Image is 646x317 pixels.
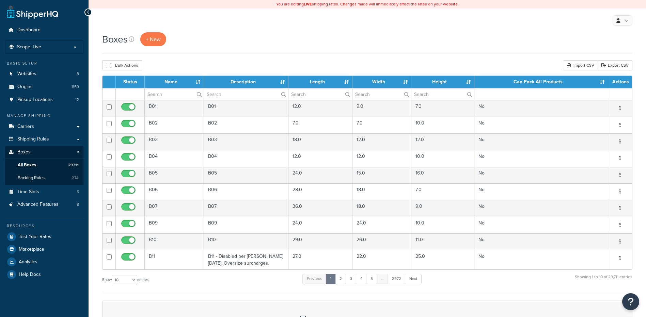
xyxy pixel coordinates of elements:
td: B04 [145,150,204,167]
a: Export CSV [598,60,632,70]
span: Advanced Features [17,202,59,207]
span: Dashboard [17,27,41,33]
td: 12.0 [411,133,474,150]
td: 15.0 [352,167,412,183]
a: ShipperHQ Home [7,5,58,19]
td: 25.0 [411,250,474,269]
span: 8 [77,71,79,77]
div: Showing 1 to 10 of 29,711 entries [575,273,632,288]
span: Carriers [17,124,34,130]
span: 29711 [68,162,79,168]
td: B01 [204,100,289,117]
td: 9.0 [411,200,474,217]
a: Dashboard [5,24,83,36]
span: Scope: Live [17,44,41,50]
td: No [474,100,608,117]
a: … [377,274,388,284]
span: Test Your Rates [19,234,51,240]
td: B05 [145,167,204,183]
th: Description : activate to sort column ascending [204,76,289,88]
td: No [474,150,608,167]
td: 24.0 [288,217,352,233]
li: Packing Rules [5,172,83,184]
div: Import CSV [563,60,598,70]
td: 16.0 [411,167,474,183]
a: 1 [326,274,336,284]
td: 18.0 [288,133,352,150]
th: Actions [608,76,632,88]
td: 18.0 [352,200,412,217]
div: Resources [5,223,83,229]
td: No [474,133,608,150]
a: Time Slots 5 [5,186,83,198]
td: B03 [204,133,289,150]
a: Pickup Locations 12 [5,94,83,106]
td: B05 [204,167,289,183]
a: 4 [356,274,367,284]
a: Shipping Rules [5,133,83,146]
label: Show entries [102,275,148,285]
a: Carriers [5,120,83,133]
td: B10 [204,233,289,250]
span: All Boxes [18,162,36,168]
td: B06 [204,183,289,200]
a: 5 [366,274,377,284]
b: LIVE [304,1,312,7]
span: 274 [72,175,79,181]
th: Name : activate to sort column ascending [145,76,204,88]
span: 8 [77,202,79,207]
li: Time Slots [5,186,83,198]
td: B04 [204,150,289,167]
td: B03 [145,133,204,150]
td: B06 [145,183,204,200]
span: 859 [72,84,79,90]
td: 24.0 [288,167,352,183]
th: Status [116,76,145,88]
input: Search [411,88,474,100]
span: + New [146,35,161,43]
td: No [474,117,608,133]
a: Boxes [5,146,83,158]
th: Can Pack All Products : activate to sort column ascending [474,76,608,88]
a: Packing Rules 274 [5,172,83,184]
td: 29.0 [288,233,352,250]
div: Manage Shipping [5,113,83,119]
td: B11 - Disabled per [PERSON_NAME] [DATE]. Oversize surcharges. [204,250,289,269]
span: Pickup Locations [17,97,53,103]
span: Boxes [17,149,31,155]
td: 10.0 [411,117,474,133]
td: 7.0 [411,100,474,117]
td: 7.0 [411,183,474,200]
li: Analytics [5,256,83,268]
a: Test Your Rates [5,231,83,243]
a: 2972 [388,274,406,284]
td: 36.0 [288,200,352,217]
td: 12.0 [288,150,352,167]
span: Shipping Rules [17,136,49,142]
td: 18.0 [352,183,412,200]
td: 11.0 [411,233,474,250]
a: Previous [302,274,326,284]
span: Websites [17,71,36,77]
td: 28.0 [288,183,352,200]
td: 27.0 [288,250,352,269]
li: Origins [5,81,83,93]
td: B11 [145,250,204,269]
td: B09 [204,217,289,233]
span: Origins [17,84,33,90]
a: 3 [346,274,357,284]
td: 7.0 [288,117,352,133]
td: 12.0 [352,133,412,150]
button: Bulk Actions [102,60,142,70]
select: Showentries [112,275,137,285]
td: No [474,217,608,233]
a: + New [140,32,166,46]
span: 5 [77,189,79,195]
td: B09 [145,217,204,233]
a: All Boxes 29711 [5,159,83,171]
a: 2 [335,274,346,284]
li: Boxes [5,146,83,185]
